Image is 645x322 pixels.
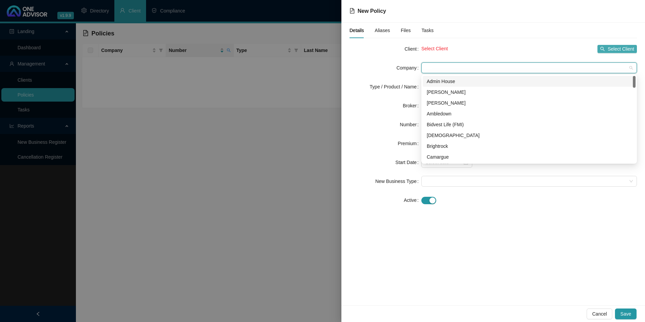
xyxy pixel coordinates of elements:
span: Select Client [608,45,634,53]
div: Admin House [427,78,632,85]
label: Start Date [395,157,421,168]
div: Alexander Forbes [423,87,636,98]
div: Camargue [423,152,636,162]
label: Active [404,195,421,206]
span: New Policy [358,8,386,14]
label: Type / Product / Name [370,81,421,92]
label: Company [396,62,421,73]
div: Brightrock [427,142,632,150]
span: Details [349,28,364,33]
div: Camargue [427,153,632,161]
div: Ambledown [423,108,636,119]
div: Bonitas [423,130,636,141]
span: Tasks [422,28,434,33]
span: search [600,47,605,51]
label: Client [404,44,421,54]
span: Save [620,310,631,318]
div: Bidvest Life (FMI) [423,119,636,130]
div: [PERSON_NAME] [427,99,632,107]
label: New Business Type [375,176,421,187]
div: Bidvest Life (FMI) [427,121,632,128]
span: Cancel [592,310,607,318]
span: Select Client [421,46,448,51]
div: Ambledown [427,110,632,117]
div: Admin House [423,76,636,87]
span: file-text [349,8,355,14]
label: Broker [403,100,421,111]
div: Allan Gray [423,98,636,108]
div: [PERSON_NAME] [427,88,632,96]
div: Brightrock [423,141,636,152]
button: Cancel [587,308,612,319]
button: Save [615,308,637,319]
span: Files [401,28,411,33]
label: Number [400,119,421,130]
button: Select Client [597,45,637,53]
div: [DEMOGRAPHIC_DATA] [427,132,632,139]
label: Premium [398,138,421,149]
span: Aliases [375,28,390,33]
